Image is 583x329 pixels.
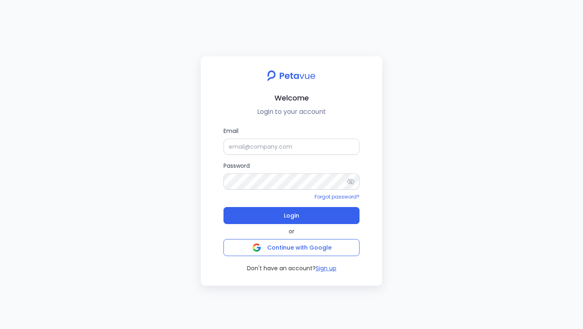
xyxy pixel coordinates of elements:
[315,193,360,200] a: Forgot password?
[223,173,360,190] input: Password
[223,161,360,190] label: Password
[223,139,360,155] input: Email
[316,264,336,273] button: Sign up
[223,207,360,224] button: Login
[223,239,360,256] button: Continue with Google
[207,107,376,117] p: Login to your account
[284,210,299,221] span: Login
[262,66,321,85] img: petavue logo
[223,126,360,155] label: Email
[207,92,376,104] h2: Welcome
[247,264,316,273] span: Don't have an account?
[267,244,332,252] span: Continue with Google
[289,227,294,236] span: or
